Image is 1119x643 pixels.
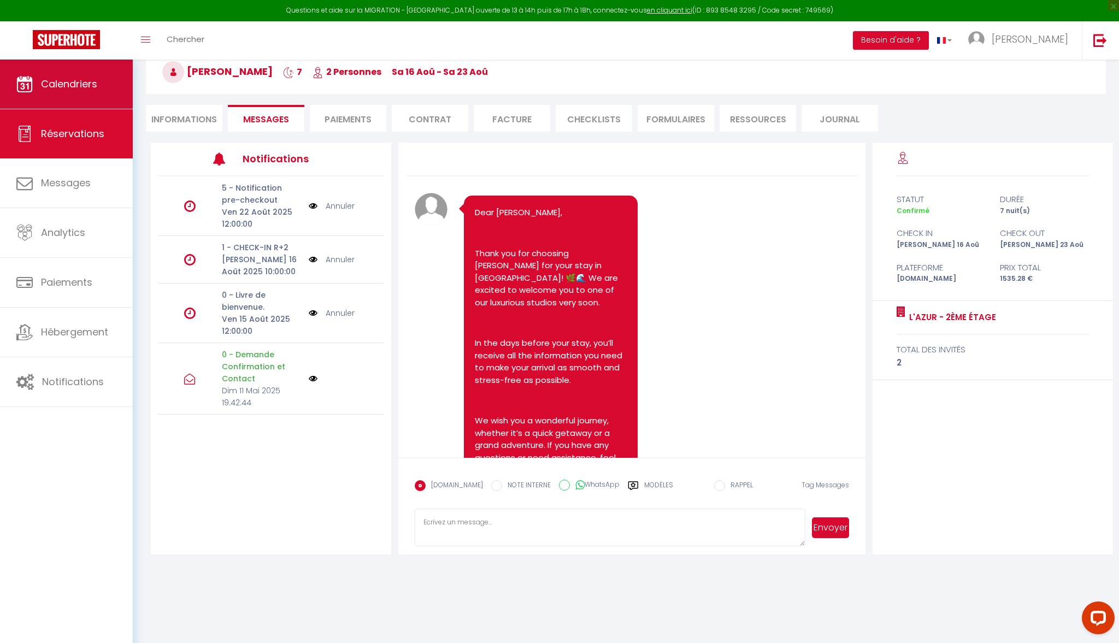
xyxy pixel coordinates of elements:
span: [PERSON_NAME] [992,32,1068,46]
li: FORMULAIRES [638,105,714,132]
p: Ven 15 Août 2025 12:00:00 [222,313,302,337]
div: [PERSON_NAME] 16 Aoû [890,240,993,250]
img: ... [968,31,985,48]
a: Chercher [158,21,213,60]
span: Messages [243,113,289,126]
p: We wish you a wonderful journey, whether it’s a quick getaway or a grand adventure. If you have a... [475,415,627,476]
div: statut [890,193,993,206]
img: NO IMAGE [309,253,317,266]
li: Contrat [392,105,468,132]
h3: Notifications [243,146,337,171]
p: 5 - Notification pre-checkout [222,182,302,206]
li: CHECKLISTS [556,105,632,132]
label: WhatsApp [570,480,620,492]
div: [PERSON_NAME] 23 Aoû [993,240,1096,250]
div: total des invités [897,343,1089,356]
p: Dear [PERSON_NAME], [475,207,627,219]
button: Besoin d'aide ? [853,31,929,50]
li: Ressources [720,105,796,132]
div: Prix total [993,261,1096,274]
div: check in [890,227,993,240]
li: Facture [474,105,550,132]
span: Analytics [41,226,85,239]
div: durée [993,193,1096,206]
span: sa 16 Aoû - sa 23 Aoû [392,66,488,78]
div: Plateforme [890,261,993,274]
span: Réservations [41,127,104,140]
p: 1 - CHECK-IN R+2 [222,241,302,253]
div: check out [993,227,1096,240]
label: RAPPEL [725,480,753,492]
span: Confirmé [897,206,929,215]
span: Notifications [42,375,104,388]
p: Thank you for choosing [PERSON_NAME] for your stay in [GEOGRAPHIC_DATA]! 🌿🌊 We are excited to wel... [475,247,627,309]
a: Annuler [326,200,355,212]
span: Hébergement [41,325,108,339]
a: Annuler [326,253,355,266]
img: Super Booking [33,30,100,49]
div: 1535.28 € [993,274,1096,284]
img: NO IMAGE [309,200,317,212]
span: Messages [41,176,91,190]
label: Modèles [644,480,673,499]
a: en cliquant ici [647,5,692,15]
label: [DOMAIN_NAME] [426,480,483,492]
span: 2 Personnes [313,66,381,78]
label: NOTE INTERNE [502,480,551,492]
p: In the days before your stay, you’ll receive all the information you need to make your arrival as... [475,337,627,386]
p: 0 - Demande Confirmation et Contact [222,349,302,385]
span: Chercher [167,33,204,45]
img: NO IMAGE [309,307,317,319]
div: [DOMAIN_NAME] [890,274,993,284]
span: 7 [283,66,302,78]
div: 2 [897,356,1089,369]
p: Dim 11 Mai 2025 19:42:44 [222,385,302,409]
span: [PERSON_NAME] [162,64,273,78]
span: Paiements [41,275,92,289]
li: Informations [146,105,222,132]
li: Paiements [310,105,386,132]
p: [PERSON_NAME] 16 Août 2025 10:00:00 [222,253,302,278]
div: 7 nuit(s) [993,206,1096,216]
img: NO IMAGE [309,374,317,383]
li: Journal [802,105,878,132]
button: Envoyer [812,517,849,538]
a: Annuler [326,307,355,319]
span: Tag Messages [802,480,849,489]
iframe: LiveChat chat widget [1073,597,1119,643]
span: Calendriers [41,77,97,91]
a: ... [PERSON_NAME] [960,21,1082,60]
p: Ven 22 Août 2025 12:00:00 [222,206,302,230]
a: L'Azur - 2ème étage [905,311,996,324]
img: avatar.png [415,193,447,226]
p: 0 - Livre de bienvenue. [222,289,302,313]
img: logout [1093,33,1107,47]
